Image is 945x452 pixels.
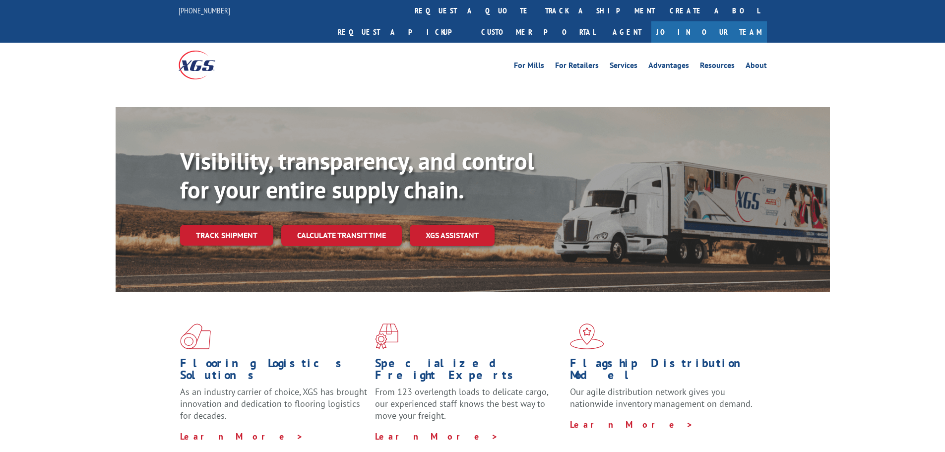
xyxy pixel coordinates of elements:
[330,21,474,43] a: Request a pickup
[375,357,563,386] h1: Specialized Freight Experts
[180,225,273,246] a: Track shipment
[180,145,534,205] b: Visibility, transparency, and control for your entire supply chain.
[375,386,563,430] p: From 123 overlength loads to delicate cargo, our experienced staff knows the best way to move you...
[648,62,689,72] a: Advantages
[570,419,693,430] a: Learn More >
[514,62,544,72] a: For Mills
[700,62,735,72] a: Resources
[610,62,637,72] a: Services
[281,225,402,246] a: Calculate transit time
[474,21,603,43] a: Customer Portal
[410,225,495,246] a: XGS ASSISTANT
[603,21,651,43] a: Agent
[555,62,599,72] a: For Retailers
[180,431,304,442] a: Learn More >
[180,386,367,421] span: As an industry carrier of choice, XGS has brought innovation and dedication to flooring logistics...
[375,431,499,442] a: Learn More >
[570,323,604,349] img: xgs-icon-flagship-distribution-model-red
[651,21,767,43] a: Join Our Team
[746,62,767,72] a: About
[180,323,211,349] img: xgs-icon-total-supply-chain-intelligence-red
[180,357,368,386] h1: Flooring Logistics Solutions
[570,386,753,409] span: Our agile distribution network gives you nationwide inventory management on demand.
[179,5,230,15] a: [PHONE_NUMBER]
[570,357,757,386] h1: Flagship Distribution Model
[375,323,398,349] img: xgs-icon-focused-on-flooring-red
